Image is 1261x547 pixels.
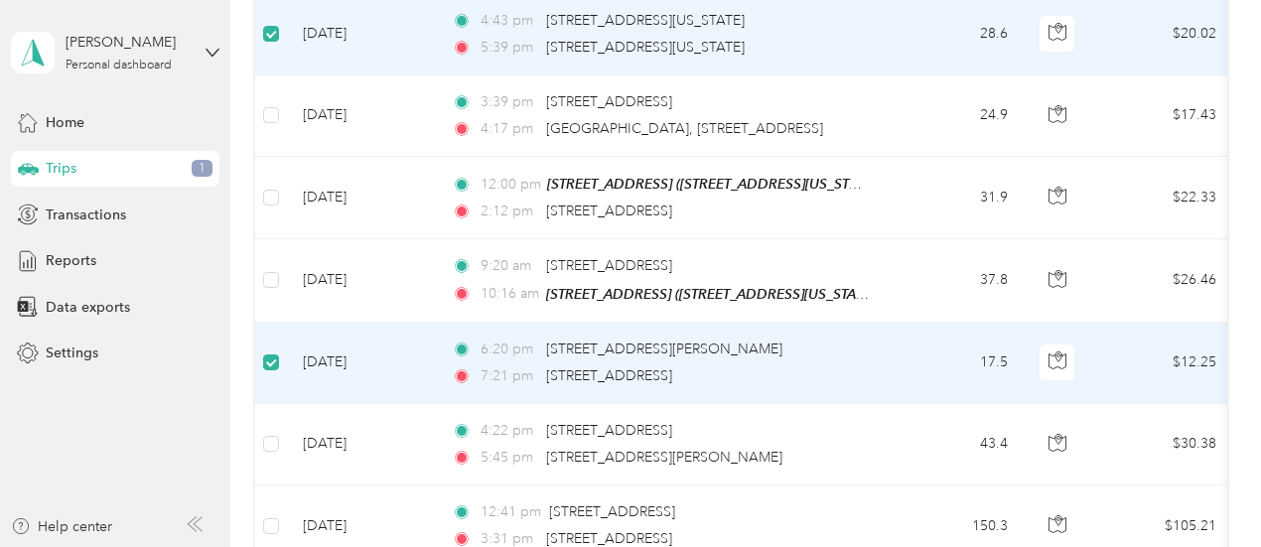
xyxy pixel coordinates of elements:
[46,112,84,133] span: Home
[893,157,1024,239] td: 31.9
[1093,323,1232,404] td: $12.25
[546,257,672,274] span: [STREET_ADDRESS]
[481,174,539,196] span: 12:00 pm
[546,341,782,357] span: [STREET_ADDRESS][PERSON_NAME]
[46,158,76,179] span: Trips
[893,75,1024,157] td: 24.9
[546,422,672,439] span: [STREET_ADDRESS]
[1093,157,1232,239] td: $22.33
[46,342,98,363] span: Settings
[192,160,212,178] span: 1
[546,93,672,110] span: [STREET_ADDRESS]
[481,201,537,222] span: 2:12 pm
[893,239,1024,322] td: 37.8
[287,239,436,322] td: [DATE]
[1150,436,1261,547] iframe: Everlance-gr Chat Button Frame
[287,157,436,239] td: [DATE]
[893,404,1024,485] td: 43.4
[46,297,130,318] span: Data exports
[546,367,672,384] span: [STREET_ADDRESS]
[481,10,537,32] span: 4:43 pm
[287,404,436,485] td: [DATE]
[46,250,96,271] span: Reports
[481,501,541,523] span: 12:41 pm
[287,323,436,404] td: [DATE]
[481,420,537,442] span: 4:22 pm
[481,283,537,305] span: 10:16 am
[893,323,1024,404] td: 17.5
[481,255,537,277] span: 9:20 am
[546,120,823,137] span: [GEOGRAPHIC_DATA], [STREET_ADDRESS]
[11,516,112,537] button: Help center
[549,503,675,520] span: [STREET_ADDRESS]
[481,91,537,113] span: 3:39 pm
[1093,404,1232,485] td: $30.38
[66,32,190,53] div: [PERSON_NAME]
[546,203,672,219] span: [STREET_ADDRESS]
[46,205,126,225] span: Transactions
[1093,239,1232,322] td: $26.46
[481,37,537,59] span: 5:39 pm
[66,60,172,71] div: Personal dashboard
[546,449,782,466] span: [STREET_ADDRESS][PERSON_NAME]
[481,339,537,360] span: 6:20 pm
[547,176,879,193] span: [STREET_ADDRESS] ([STREET_ADDRESS][US_STATE])
[546,286,878,303] span: [STREET_ADDRESS] ([STREET_ADDRESS][US_STATE])
[1093,75,1232,157] td: $17.43
[546,530,672,547] span: [STREET_ADDRESS]
[546,12,745,29] span: [STREET_ADDRESS][US_STATE]
[481,118,537,140] span: 4:17 pm
[287,75,436,157] td: [DATE]
[546,39,745,56] span: [STREET_ADDRESS][US_STATE]
[481,365,537,387] span: 7:21 pm
[481,447,537,469] span: 5:45 pm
